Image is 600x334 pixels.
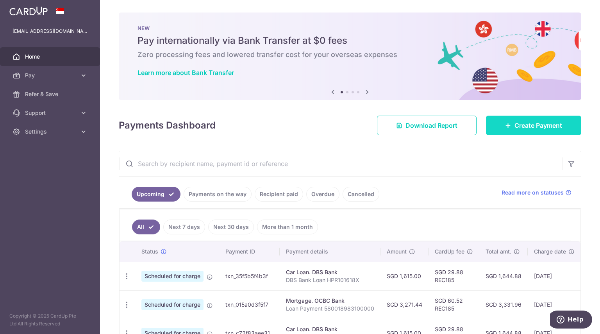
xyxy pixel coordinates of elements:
[163,220,205,234] a: Next 7 days
[486,248,511,255] span: Total amt.
[286,305,374,313] p: Loan Payment 580018983100000
[502,189,571,196] a: Read more on statuses
[184,187,252,202] a: Payments on the way
[141,299,204,310] span: Scheduled for charge
[208,220,254,234] a: Next 30 days
[405,121,457,130] span: Download Report
[377,116,477,135] a: Download Report
[429,262,479,290] td: SGD 29.88 REC185
[25,53,77,61] span: Home
[286,325,374,333] div: Car Loan. DBS Bank
[550,311,592,330] iframe: Opens a widget where you can find more information
[25,90,77,98] span: Refer & Save
[119,151,562,176] input: Search by recipient name, payment id or reference
[435,248,464,255] span: CardUp fee
[486,116,581,135] a: Create Payment
[137,25,562,31] p: NEW
[141,271,204,282] span: Scheduled for charge
[286,297,374,305] div: Mortgage. OCBC Bank
[132,220,160,234] a: All
[132,187,180,202] a: Upcoming
[257,220,318,234] a: More than 1 month
[534,248,566,255] span: Charge date
[343,187,379,202] a: Cancelled
[219,262,280,290] td: txn_35f5b5f4b3f
[119,118,216,132] h4: Payments Dashboard
[119,13,581,100] img: Bank transfer banner
[429,290,479,319] td: SGD 60.52 REC185
[25,109,77,117] span: Support
[219,241,280,262] th: Payment ID
[286,268,374,276] div: Car Loan. DBS Bank
[286,276,374,284] p: DBS Bank Loan HPR101618X
[25,71,77,79] span: Pay
[141,248,158,255] span: Status
[479,262,528,290] td: SGD 1,644.88
[380,262,429,290] td: SGD 1,615.00
[514,121,562,130] span: Create Payment
[255,187,303,202] a: Recipient paid
[306,187,339,202] a: Overdue
[502,189,564,196] span: Read more on statuses
[280,241,380,262] th: Payment details
[479,290,528,319] td: SGD 3,331.96
[219,290,280,319] td: txn_015a0d3f5f7
[528,290,581,319] td: [DATE]
[9,6,48,16] img: CardUp
[387,248,407,255] span: Amount
[528,262,581,290] td: [DATE]
[137,69,234,77] a: Learn more about Bank Transfer
[12,27,87,35] p: [EMAIL_ADDRESS][DOMAIN_NAME]
[25,128,77,136] span: Settings
[137,34,562,47] h5: Pay internationally via Bank Transfer at $0 fees
[380,290,429,319] td: SGD 3,271.44
[137,50,562,59] h6: Zero processing fees and lowered transfer cost for your overseas expenses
